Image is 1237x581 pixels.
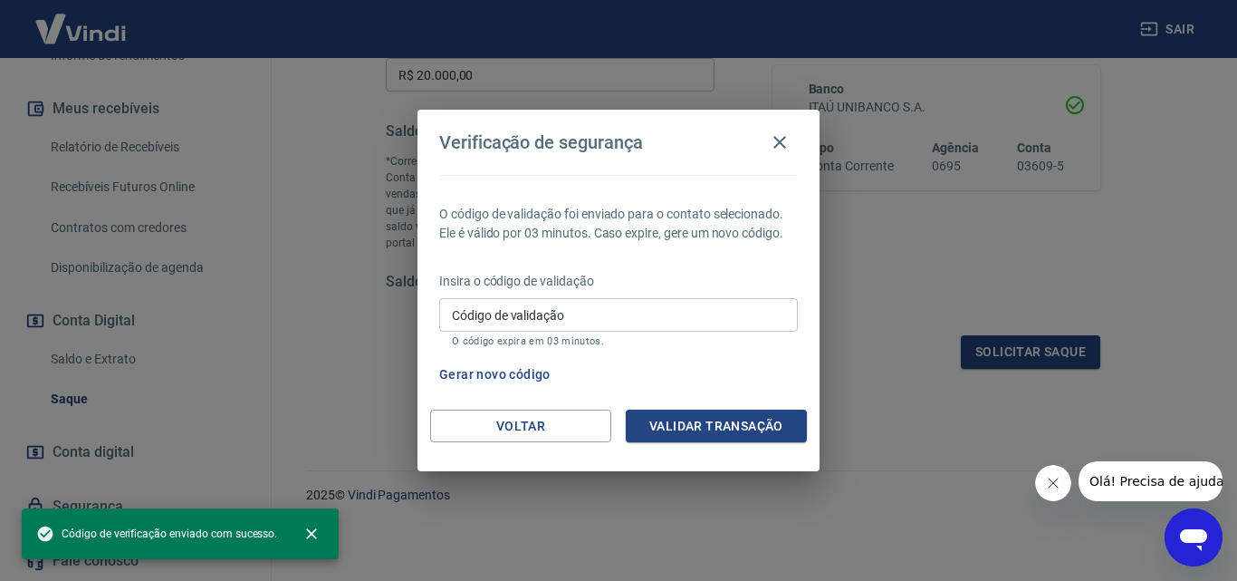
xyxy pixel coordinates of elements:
iframe: Fechar mensagem [1035,465,1071,501]
p: O código de validação foi enviado para o contato selecionado. Ele é válido por 03 minutos. Caso e... [439,205,798,243]
button: Gerar novo código [432,358,558,392]
button: close [292,514,331,554]
p: O código expira em 03 minutos. [452,335,785,347]
iframe: Botão para abrir a janela de mensagens [1165,508,1223,566]
button: Validar transação [626,410,807,443]
button: Voltar [430,410,611,443]
span: Código de verificação enviado com sucesso. [36,525,277,543]
p: Insira o código de validação [439,272,798,291]
span: Olá! Precisa de ajuda? [11,13,152,27]
h4: Verificação de segurança [439,131,643,153]
iframe: Mensagem da empresa [1079,461,1223,501]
